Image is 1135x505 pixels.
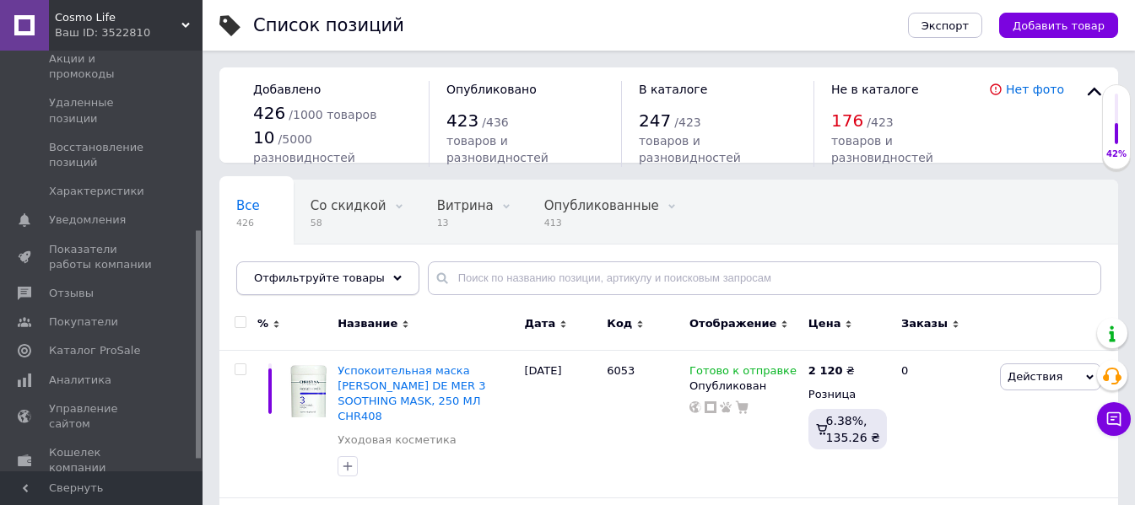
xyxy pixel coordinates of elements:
span: 13 [437,217,494,229]
span: Заказы [901,316,948,331]
input: Поиск по названию позиции, артикулу и поисковым запросам [428,261,1101,295]
button: Чат с покупателем [1097,402,1131,436]
span: / 423 [867,116,893,129]
span: Cosmo Life [55,10,181,25]
span: Скрытые [236,262,296,277]
div: 42% [1103,148,1130,160]
div: [DATE] [521,350,603,498]
span: Показатели работы компании [49,242,156,272]
span: Отзывы [49,286,94,301]
span: 10 [253,127,274,148]
img: Успокоительная маска CHRISTINA ROSE DE MER 3 SOOTHING MASK, 250 МЛ CHR408 [287,363,329,417]
span: Уведомления [49,212,126,228]
span: / 1000 товаров [289,108,376,121]
span: Все [236,198,260,213]
span: 6.38%, 135.26 ₴ [826,414,880,444]
span: Восстановление позиций [49,140,156,170]
span: 413 [544,217,659,229]
span: Добавить товар [1013,19,1105,32]
span: Экспорт [922,19,969,32]
span: Каталог ProSale [49,343,140,358]
div: ₴ [808,363,855,379]
div: 0 [891,350,996,498]
a: Нет фото [1006,83,1064,96]
span: 6053 [607,364,635,377]
span: 247 [639,110,671,131]
div: Ваш ID: 3522810 [55,25,203,40]
span: Действия [1008,370,1062,383]
span: Готово к отправке [689,364,797,382]
button: Экспорт [908,13,982,38]
span: товаров и разновидностей [446,134,549,164]
span: Опубликованные [544,198,659,213]
span: Характеристики [49,184,144,199]
span: 176 [831,110,863,131]
span: Отображение [689,316,776,331]
span: / 436 [482,116,508,129]
span: Кошелек компании [49,445,156,475]
span: Аналитика [49,373,111,388]
a: Уходовая косметика [338,432,457,448]
span: Цена [808,316,841,331]
span: Удаленные позиции [49,95,156,126]
span: Отфильтруйте товары [254,271,385,284]
span: Со скидкой [311,198,386,213]
span: Не в каталоге [831,83,919,96]
span: / 423 [674,116,700,129]
b: 2 120 [808,364,843,377]
div: Розница [808,387,887,402]
span: Акции и промокоды [49,51,156,82]
span: Опубликовано [446,83,537,96]
span: Витрина [437,198,494,213]
span: Покупатели [49,314,118,330]
span: 426 [253,103,285,123]
div: Список позиций [253,17,404,35]
span: % [257,316,268,331]
span: Добавлено [253,83,321,96]
span: товаров и разновидностей [831,134,933,164]
a: Успокоительная маска [PERSON_NAME] DE MER 3 SOOTHING MASK, 250 МЛ CHR408 [338,364,485,423]
button: Добавить товар [999,13,1118,38]
span: Управление сайтом [49,401,156,432]
span: Название [338,316,397,331]
span: Код [607,316,632,331]
span: 426 [236,217,260,229]
span: 423 [446,110,478,131]
div: Опубликован [689,379,800,394]
span: / 5000 разновидностей [253,132,355,165]
span: В каталоге [639,83,707,96]
span: 58 [311,217,386,229]
span: товаров и разновидностей [639,134,741,164]
span: Дата [525,316,556,331]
